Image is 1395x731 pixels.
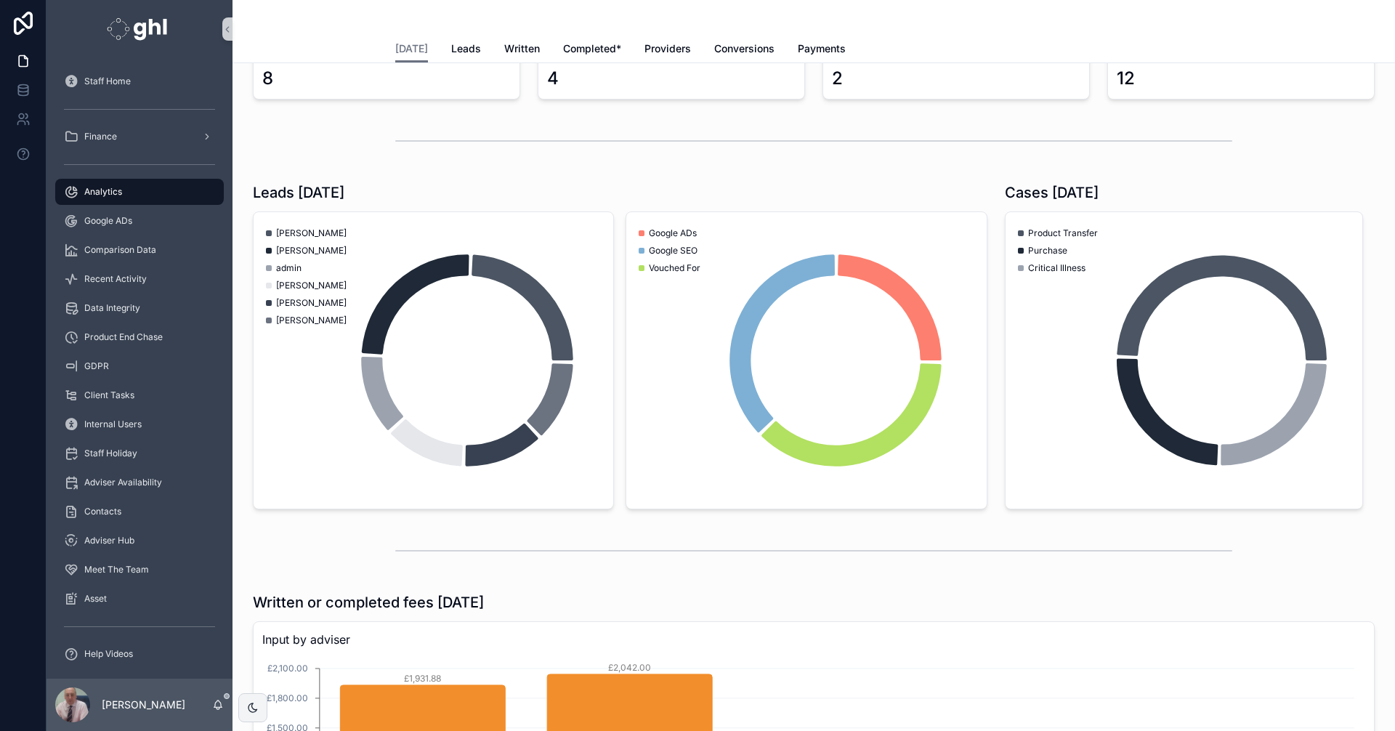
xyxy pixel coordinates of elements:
[1028,245,1067,257] span: Purchase
[635,221,977,500] div: chart
[267,663,308,674] tspan: £2,100.00
[84,76,131,87] span: Staff Home
[1005,182,1099,203] h1: Cases [DATE]
[276,227,347,239] span: [PERSON_NAME]
[84,506,121,517] span: Contacts
[84,302,140,314] span: Data Integrity
[102,698,185,712] p: [PERSON_NAME]
[84,593,107,605] span: Asset
[46,58,232,679] div: scrollable content
[276,315,347,326] span: [PERSON_NAME]
[55,411,224,437] a: Internal Users
[55,382,224,408] a: Client Tasks
[84,360,109,372] span: GDPR
[107,17,171,41] img: App logo
[55,266,224,292] a: Recent Activity
[798,41,846,56] span: Payments
[563,36,621,65] a: Completed*
[55,641,224,667] a: Help Videos
[84,648,133,660] span: Help Videos
[55,324,224,350] a: Product End Chase
[84,419,142,430] span: Internal Users
[276,245,347,257] span: [PERSON_NAME]
[84,215,132,227] span: Google ADs
[253,592,484,613] h1: Written or completed fees [DATE]
[563,41,621,56] span: Completed*
[55,586,224,612] a: Asset
[262,221,604,500] div: chart
[55,179,224,205] a: Analytics
[55,68,224,94] a: Staff Home
[504,41,540,56] span: Written
[1014,221,1354,500] div: chart
[55,557,224,583] a: Meet The Team
[714,41,775,56] span: Conversions
[55,295,224,321] a: Data Integrity
[84,186,122,198] span: Analytics
[276,280,347,291] span: [PERSON_NAME]
[84,535,134,546] span: Adviser Hub
[649,227,697,239] span: Google ADs
[451,36,481,65] a: Leads
[404,673,441,684] tspan: £1,931.88
[832,67,843,90] div: 2
[84,564,149,575] span: Meet The Team
[276,262,302,274] span: admin
[395,41,428,56] span: [DATE]
[276,297,347,309] span: [PERSON_NAME]
[84,273,147,285] span: Recent Activity
[644,41,691,56] span: Providers
[55,528,224,554] a: Adviser Hub
[84,331,163,343] span: Product End Chase
[649,262,700,274] span: Vouched For
[504,36,540,65] a: Written
[84,389,134,401] span: Client Tasks
[55,237,224,263] a: Comparison Data
[1028,262,1085,274] span: Critical Illness
[608,662,651,673] tspan: £2,042.00
[798,36,846,65] a: Payments
[262,631,1365,648] span: Input by adviser
[55,440,224,467] a: Staff Holiday
[547,67,559,90] div: 4
[714,36,775,65] a: Conversions
[1117,67,1135,90] div: 12
[267,692,308,703] tspan: £1,800.00
[55,498,224,525] a: Contacts
[55,353,224,379] a: GDPR
[55,469,224,496] a: Adviser Availability
[253,182,344,203] h1: Leads [DATE]
[84,244,156,256] span: Comparison Data
[84,131,117,142] span: Finance
[395,36,428,63] a: [DATE]
[84,477,162,488] span: Adviser Availability
[84,448,137,459] span: Staff Holiday
[1028,227,1098,239] span: Product Transfer
[644,36,691,65] a: Providers
[55,208,224,234] a: Google ADs
[451,41,481,56] span: Leads
[262,67,273,90] div: 8
[649,245,697,257] span: Google SEO
[55,124,224,150] a: Finance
